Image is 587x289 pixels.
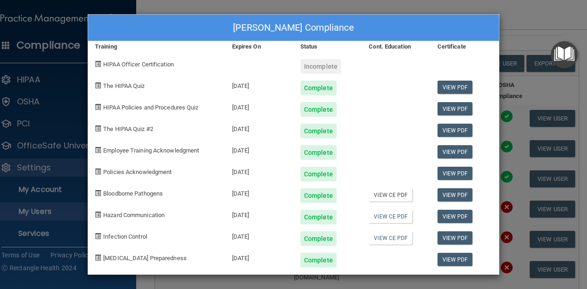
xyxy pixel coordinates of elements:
[103,190,163,197] span: Bloodborne Pathogens
[300,81,337,95] div: Complete
[88,15,499,41] div: [PERSON_NAME] Compliance
[103,125,153,132] span: The HIPAA Quiz #2
[437,188,473,202] a: View PDF
[300,145,337,160] div: Complete
[88,41,225,52] div: Training
[225,224,293,246] div: [DATE]
[300,124,337,138] div: Complete
[225,138,293,160] div: [DATE]
[362,41,430,52] div: Cont. Education
[225,41,293,52] div: Expires On
[300,210,337,224] div: Complete
[437,124,473,137] a: View PDF
[300,253,337,267] div: Complete
[225,74,293,95] div: [DATE]
[437,253,473,266] a: View PDF
[103,104,198,111] span: HIPAA Policies and Procedures Quiz
[225,246,293,267] div: [DATE]
[431,41,499,52] div: Certificate
[437,210,473,223] a: View PDF
[103,255,187,262] span: [MEDICAL_DATA] Preparedness
[103,61,174,68] span: HIPAA Officer Certification
[225,203,293,224] div: [DATE]
[103,169,172,175] span: Policies Acknowledgment
[369,210,412,223] a: View CE PDF
[103,212,165,218] span: Hazard Communication
[300,59,341,74] div: Incomplete
[225,160,293,181] div: [DATE]
[437,167,473,180] a: View PDF
[437,231,473,245] a: View PDF
[437,81,473,94] a: View PDF
[300,102,337,117] div: Complete
[225,181,293,203] div: [DATE]
[300,188,337,203] div: Complete
[103,233,147,240] span: Infection Control
[103,82,144,89] span: The HIPAA Quiz
[437,102,473,115] a: View PDF
[225,95,293,117] div: [DATE]
[551,41,578,68] button: Open Resource Center
[369,231,412,245] a: View CE PDF
[369,188,412,202] a: View CE PDF
[300,167,337,181] div: Complete
[225,117,293,138] div: [DATE]
[293,41,362,52] div: Status
[103,147,199,154] span: Employee Training Acknowledgment
[300,231,337,246] div: Complete
[437,145,473,158] a: View PDF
